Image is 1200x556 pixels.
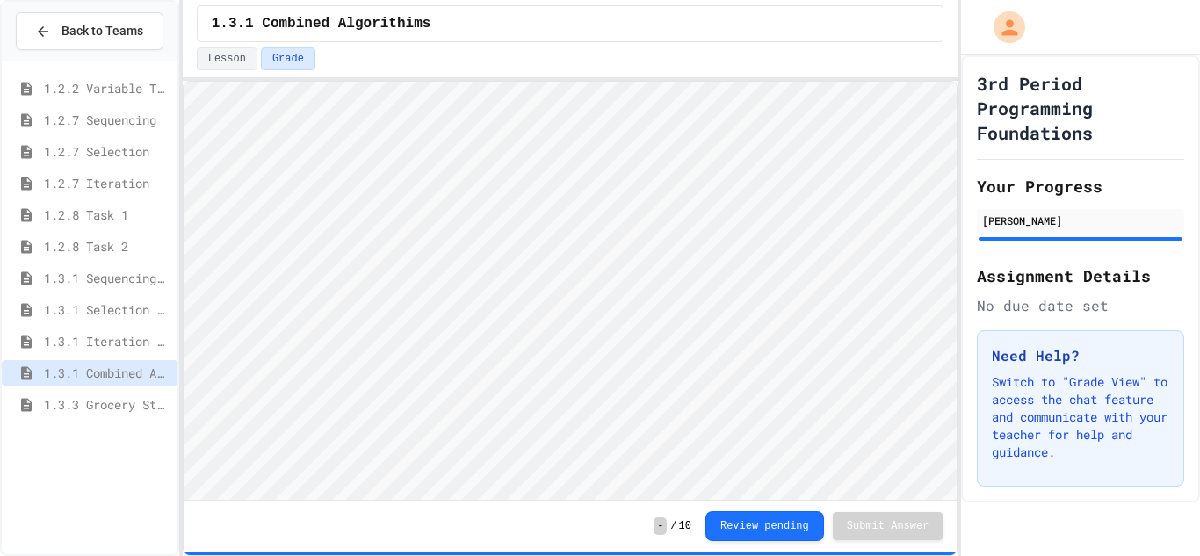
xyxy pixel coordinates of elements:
[977,264,1184,288] h2: Assignment Details
[44,269,170,287] span: 1.3.1 Sequencing Patterns/Trends
[61,22,143,40] span: Back to Teams
[44,142,170,161] span: 1.2.7 Selection
[679,519,691,533] span: 10
[975,7,1030,47] div: My Account
[197,47,257,70] button: Lesson
[654,517,667,535] span: -
[44,332,170,350] span: 1.3.1 Iteration Patterns/Trends
[977,71,1184,145] h1: 3rd Period Programming Foundations
[44,111,170,129] span: 1.2.7 Sequencing
[44,206,170,224] span: 1.2.8 Task 1
[44,79,170,97] span: 1.2.2 Variable Types
[833,512,943,540] button: Submit Answer
[261,47,315,70] button: Grade
[982,213,1179,228] div: [PERSON_NAME]
[977,295,1184,316] div: No due date set
[44,237,170,256] span: 1.2.8 Task 2
[44,364,170,382] span: 1.3.1 Combined Algorithims
[992,345,1169,366] h3: Need Help?
[977,174,1184,199] h2: Your Progress
[44,174,170,192] span: 1.2.7 Iteration
[44,395,170,414] span: 1.3.3 Grocery Store Task
[992,373,1169,461] p: Switch to "Grade View" to access the chat feature and communicate with your teacher for help and ...
[184,82,958,500] iframe: Snap! Programming Environment
[670,519,676,533] span: /
[212,13,431,34] span: 1.3.1 Combined Algorithims
[847,519,929,533] span: Submit Answer
[16,12,163,50] button: Back to Teams
[44,300,170,319] span: 1.3.1 Selection Patterns/Trends
[705,511,824,541] button: Review pending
